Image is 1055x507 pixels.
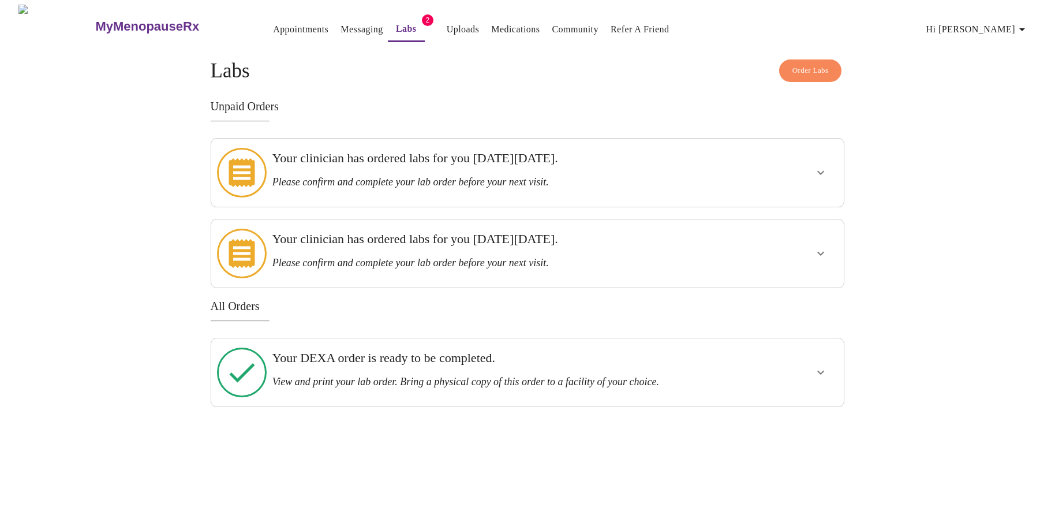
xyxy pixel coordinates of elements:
span: Order Labs [792,64,829,77]
h3: MyMenopauseRx [95,19,199,34]
button: show more [807,359,835,386]
h3: Please confirm and complete your lab order before your next visit. [272,176,722,188]
a: Messaging [341,21,383,38]
a: Appointments [273,21,328,38]
a: Medications [491,21,540,38]
button: Medications [487,18,544,41]
h3: Unpaid Orders [211,100,845,113]
a: Refer a Friend [611,21,669,38]
a: MyMenopauseRx [94,6,245,47]
h3: Please confirm and complete your lab order before your next visit. [272,257,722,269]
button: show more [807,159,835,187]
a: Labs [396,21,417,37]
button: Labs [388,17,425,42]
h3: Your clinician has ordered labs for you [DATE][DATE]. [272,232,722,247]
button: Uploads [442,18,484,41]
button: Messaging [336,18,387,41]
h3: Your clinician has ordered labs for you [DATE][DATE]. [272,151,722,166]
button: Community [547,18,603,41]
button: Refer a Friend [606,18,674,41]
button: show more [807,240,835,267]
h4: Labs [211,59,845,83]
span: Hi [PERSON_NAME] [926,21,1029,38]
button: Hi [PERSON_NAME] [922,18,1034,41]
h3: View and print your lab order. Bring a physical copy of this order to a facility of your choice. [272,376,722,388]
h3: All Orders [211,300,845,313]
a: Uploads [447,21,480,38]
button: Appointments [268,18,333,41]
a: Community [552,21,598,38]
img: MyMenopauseRx Logo [18,5,94,48]
button: Order Labs [779,59,842,82]
span: 2 [422,14,433,26]
h3: Your DEXA order is ready to be completed. [272,351,722,366]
